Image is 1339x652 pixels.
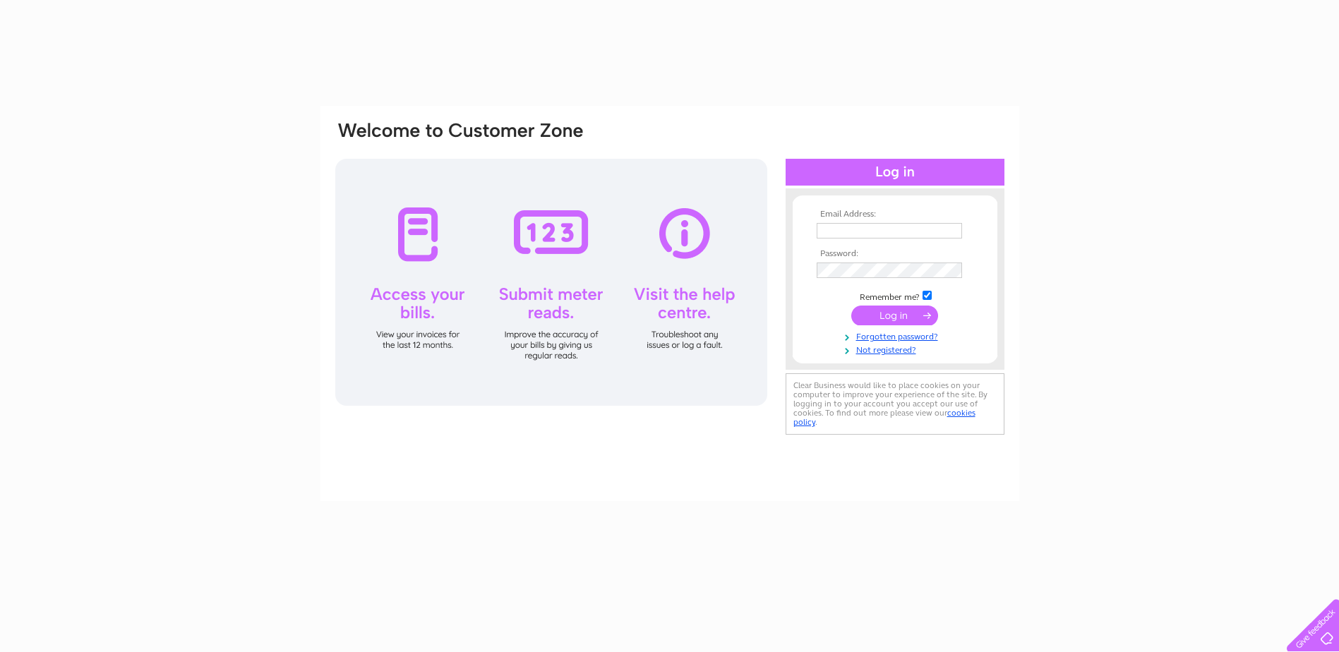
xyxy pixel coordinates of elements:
[817,329,977,342] a: Forgotten password?
[813,249,977,259] th: Password:
[793,408,975,427] a: cookies policy
[851,306,938,325] input: Submit
[786,373,1004,435] div: Clear Business would like to place cookies on your computer to improve your experience of the sit...
[813,289,977,303] td: Remember me?
[813,210,977,219] th: Email Address:
[817,342,977,356] a: Not registered?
